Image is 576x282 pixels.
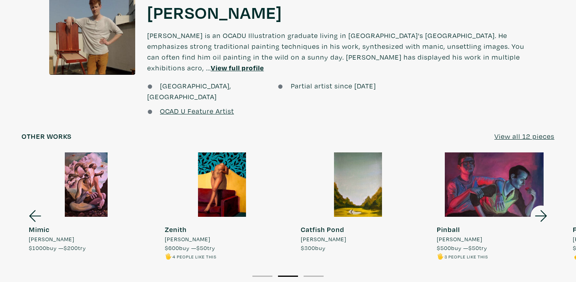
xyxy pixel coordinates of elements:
span: $50 [468,244,479,252]
span: [PERSON_NAME] [301,235,346,244]
h6: Other works [22,132,72,141]
span: [GEOGRAPHIC_DATA], [GEOGRAPHIC_DATA] [147,81,231,101]
span: [PERSON_NAME] [29,235,74,244]
span: $200 [64,244,78,252]
button: 1 of 3 [252,276,272,277]
a: Pinball [PERSON_NAME] $500buy —$50try 🖐️3 people like this [430,152,558,261]
strong: Zenith [165,225,187,234]
li: 🖐️ [437,252,488,261]
a: Zenith [PERSON_NAME] $600buy —$50try 🖐️4 people like this [158,152,286,261]
span: Partial artist since [DATE] [291,81,376,90]
span: buy — try [29,244,86,252]
a: View all 12 pieces [494,131,554,142]
span: buy — try [437,244,487,252]
a: Mimic [PERSON_NAME] $1000buy —$200try [22,152,150,252]
a: Catfish Pond [PERSON_NAME] $300buy [294,152,422,252]
span: [PERSON_NAME] [165,235,210,244]
u: View all 12 pieces [494,132,554,141]
span: $600 [165,244,179,252]
button: 3 of 3 [304,276,324,277]
a: View full profile [211,63,264,72]
span: buy — try [165,244,215,252]
span: $50 [196,244,207,252]
button: 2 of 3 [278,276,298,277]
span: [PERSON_NAME] [437,235,482,244]
a: [PERSON_NAME] [147,1,282,23]
strong: Pinball [437,225,460,234]
span: buy [301,244,326,252]
span: $300 [301,244,315,252]
p: [PERSON_NAME] is an OCADU Illustration graduate living in [GEOGRAPHIC_DATA]'s [GEOGRAPHIC_DATA]. ... [147,23,527,80]
a: OCAD U Feature Artist [160,106,234,116]
span: $500 [437,244,451,252]
small: 3 people like this [444,254,488,260]
small: 4 people like this [172,254,216,260]
li: 🖐️ [165,252,216,261]
strong: Catfish Pond [301,225,344,234]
